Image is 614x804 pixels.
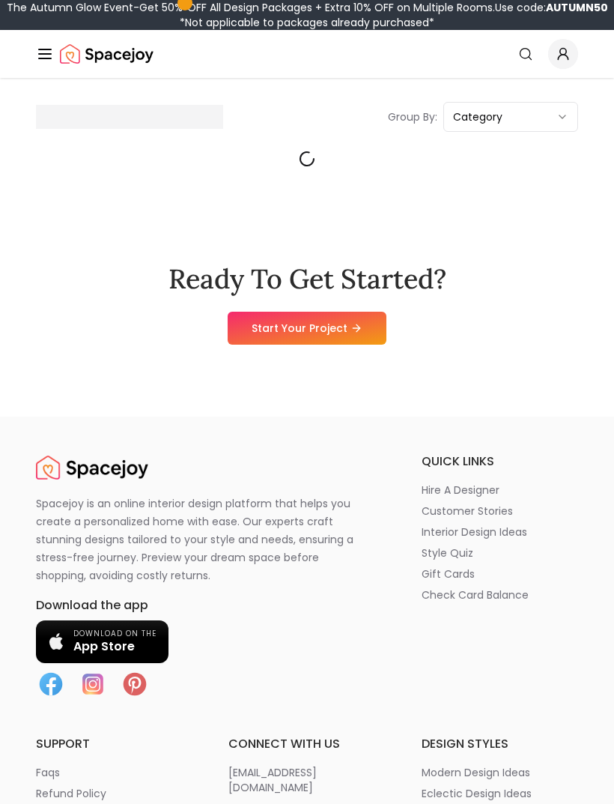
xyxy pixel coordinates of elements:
h6: connect with us [228,735,385,753]
a: Download on the App Store [36,620,168,663]
p: hire a designer [422,483,499,498]
h2: Ready To Get Started? [168,264,446,294]
p: check card balance [422,587,529,602]
img: Facebook icon [36,669,66,699]
img: Instagram icon [78,669,108,699]
a: check card balance [422,587,578,602]
h6: Download the app [36,596,386,614]
h6: design styles [422,735,578,753]
p: modern design ideas [422,765,530,780]
p: interior design ideas [422,525,527,539]
span: App Store [73,639,156,654]
img: Apple logo [48,633,64,650]
p: refund policy [36,786,106,801]
a: modern design ideas [422,765,578,780]
span: Download on the [73,629,156,639]
p: eclectic design ideas [422,786,532,801]
p: customer stories [422,504,513,519]
img: Pinterest icon [120,669,150,699]
a: customer stories [422,504,578,519]
h6: quick links [422,453,578,471]
a: Start Your Project [228,312,386,345]
a: style quiz [422,545,578,560]
h6: support [36,735,192,753]
a: hire a designer [422,483,578,498]
nav: Global [36,30,578,78]
p: gift cards [422,566,475,581]
a: refund policy [36,786,192,801]
span: *Not applicable to packages already purchased* [180,15,434,30]
p: faqs [36,765,60,780]
a: [EMAIL_ADDRESS][DOMAIN_NAME] [228,765,385,795]
img: Spacejoy Logo [60,39,153,69]
a: Spacejoy [60,39,153,69]
img: Spacejoy Logo [36,453,148,483]
a: faqs [36,765,192,780]
a: Spacejoy [36,453,148,483]
p: style quiz [422,545,473,560]
p: Group By: [388,109,437,124]
a: eclectic design ideas [422,786,578,801]
a: interior design ideas [422,525,578,539]
a: gift cards [422,566,578,581]
p: Spacejoy is an online interior design platform that helps you create a personalized home with eas... [36,495,371,584]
